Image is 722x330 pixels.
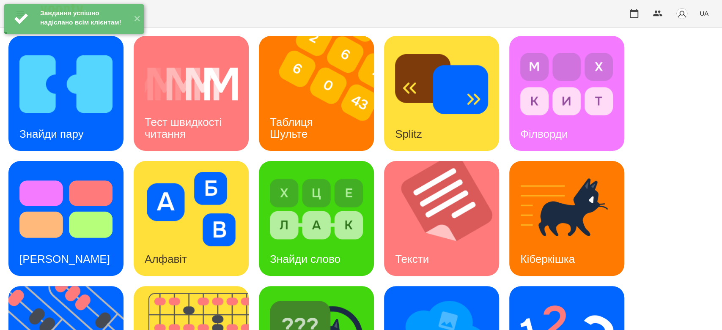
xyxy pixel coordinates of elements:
a: Знайди паруЗнайди пару [8,36,124,151]
img: avatar_s.png [676,8,688,19]
a: ФілвордиФілворди [509,36,624,151]
img: Філворди [520,47,613,121]
h3: Знайди пару [19,128,84,140]
a: Тест швидкості читанняТест швидкості читання [134,36,249,151]
button: UA [696,5,712,21]
img: Splitz [395,47,488,121]
img: Знайди пару [19,47,113,121]
h3: Splitz [395,128,422,140]
h3: Філворди [520,128,568,140]
a: Тест Струпа[PERSON_NAME] [8,161,124,276]
h3: Тест швидкості читання [145,116,225,140]
h3: Алфавіт [145,253,187,265]
img: Кіберкішка [520,172,613,246]
a: Знайди словоЗнайди слово [259,161,374,276]
img: Алфавіт [145,172,238,246]
div: Завдання успішно надіслано всім клієнтам! [40,8,127,27]
a: АлфавітАлфавіт [134,161,249,276]
img: Тексти [384,161,510,276]
h3: Кіберкішка [520,253,575,265]
img: Таблиця Шульте [259,36,384,151]
img: Тест швидкості читання [145,47,238,121]
h3: Знайди слово [270,253,340,265]
a: Таблиця ШультеТаблиця Шульте [259,36,374,151]
span: UA [700,9,708,18]
img: Тест Струпа [19,172,113,246]
h3: Тексти [395,253,429,265]
img: Знайди слово [270,172,363,246]
h3: Таблиця Шульте [270,116,316,140]
h3: [PERSON_NAME] [19,253,110,265]
a: ТекстиТексти [384,161,499,276]
a: SplitzSplitz [384,36,499,151]
a: КіберкішкаКіберкішка [509,161,624,276]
